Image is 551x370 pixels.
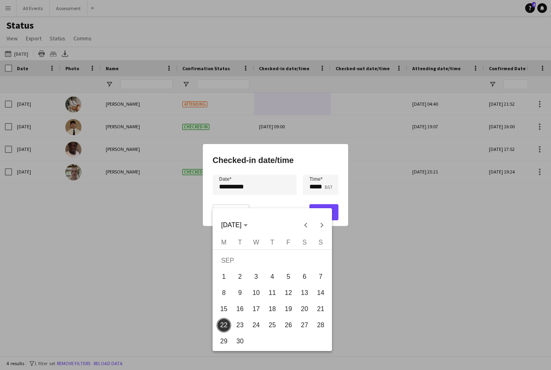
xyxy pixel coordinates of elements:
[216,269,232,285] button: 01-09-2025
[217,334,231,349] span: 29
[233,286,247,300] span: 9
[314,217,330,233] button: Next month
[296,285,313,301] button: 13-09-2025
[232,333,248,349] button: 30-09-2025
[313,302,328,316] span: 21
[218,218,250,232] button: Choose month and year
[221,239,226,246] span: M
[264,301,280,317] button: 18-09-2025
[232,269,248,285] button: 02-09-2025
[249,302,263,316] span: 17
[303,239,307,246] span: S
[296,317,313,333] button: 27-09-2025
[281,318,296,332] span: 26
[264,269,280,285] button: 04-09-2025
[313,269,329,285] button: 07-09-2025
[313,301,329,317] button: 21-09-2025
[216,253,329,269] td: SEP
[216,301,232,317] button: 15-09-2025
[270,239,274,246] span: T
[319,239,323,246] span: S
[286,239,290,246] span: F
[313,270,328,284] span: 7
[233,318,247,332] span: 23
[281,286,296,300] span: 12
[313,285,329,301] button: 14-09-2025
[249,270,263,284] span: 3
[313,286,328,300] span: 14
[264,285,280,301] button: 11-09-2025
[264,317,280,333] button: 25-09-2025
[232,317,248,333] button: 23-09-2025
[297,318,312,332] span: 27
[217,286,231,300] span: 8
[248,317,264,333] button: 24-09-2025
[233,302,247,316] span: 16
[280,301,296,317] button: 19-09-2025
[248,285,264,301] button: 10-09-2025
[265,302,280,316] span: 18
[280,285,296,301] button: 12-09-2025
[217,302,231,316] span: 15
[265,286,280,300] span: 11
[253,239,259,246] span: W
[249,318,263,332] span: 24
[238,239,242,246] span: T
[217,270,231,284] span: 1
[313,317,329,333] button: 28-09-2025
[313,318,328,332] span: 28
[297,286,312,300] span: 13
[233,270,247,284] span: 2
[296,269,313,285] button: 06-09-2025
[265,318,280,332] span: 25
[232,285,248,301] button: 09-09-2025
[221,222,241,228] span: [DATE]
[281,302,296,316] span: 19
[297,270,312,284] span: 6
[298,217,314,233] button: Previous month
[233,334,247,349] span: 30
[297,302,312,316] span: 20
[249,286,263,300] span: 10
[280,317,296,333] button: 26-09-2025
[248,301,264,317] button: 17-09-2025
[248,269,264,285] button: 03-09-2025
[216,317,232,333] button: 22-09-2025
[216,333,232,349] button: 29-09-2025
[217,318,231,332] span: 22
[232,301,248,317] button: 16-09-2025
[216,285,232,301] button: 08-09-2025
[265,270,280,284] span: 4
[296,301,313,317] button: 20-09-2025
[280,269,296,285] button: 05-09-2025
[281,270,296,284] span: 5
